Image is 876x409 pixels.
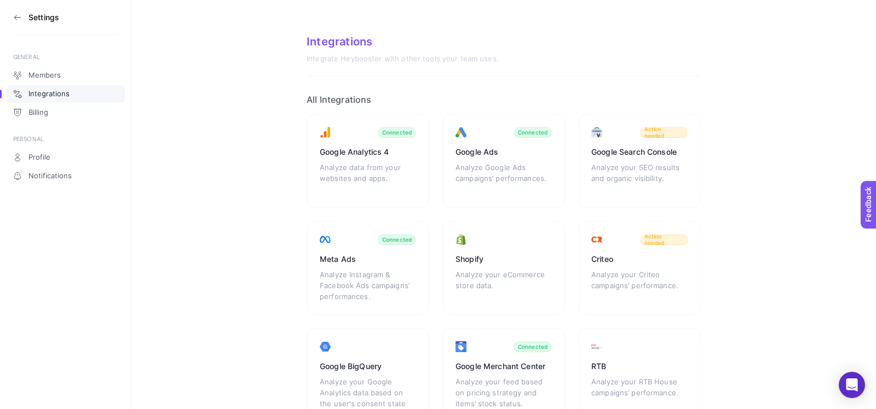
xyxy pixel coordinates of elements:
span: Profile [28,153,50,162]
a: Members [7,67,125,84]
div: PERSONAL [13,135,118,143]
div: Analyze data from your websites and apps. [320,162,416,195]
div: Google Merchant Center [456,361,552,372]
div: Integrations [307,35,701,48]
span: Notifications [28,172,72,180]
div: RTB [591,361,688,372]
span: Members [28,71,61,80]
span: Action needed [644,126,683,139]
div: Analyze Instagram & Facebook Ads campaigns’ performances. [320,269,416,302]
div: Connected [382,129,412,136]
div: GENERAL [13,52,118,61]
div: Analyze your Google Analytics data based on the user's consent state [320,376,416,409]
a: Profile [7,149,125,166]
div: Google Search Console [591,147,688,157]
a: Notifications [7,167,125,185]
div: Connected [518,129,547,136]
div: Criteo [591,254,688,265]
div: Google Analytics 4 [320,147,416,157]
div: Connected [382,236,412,243]
div: Integrate Heybooster with other tools your team uses. [307,55,701,63]
div: Open Intercom Messenger [839,372,865,398]
div: Analyze your RTB House campaigns’ performance. [591,376,688,409]
h2: All Integrations [307,94,701,105]
div: Google BigQuery [320,361,416,372]
span: Action needed [644,233,683,246]
div: Analyze your SEO results and organic visibility. [591,162,688,195]
div: Analyze your feed based on pricing strategy and items’ stock status. [456,376,552,409]
div: Analyze your Criteo campaigns’ performance. [591,269,688,302]
div: Analyze your eCommerce store data. [456,269,552,302]
div: Analyze Google Ads campaigns’ performances. [456,162,552,195]
a: Integrations [7,85,125,103]
div: Connected [518,343,547,350]
div: Google Ads [456,147,552,157]
div: Meta Ads [320,254,416,265]
span: Billing [28,108,48,117]
span: Feedback [7,3,42,12]
a: Billing [7,104,125,121]
div: Shopify [456,254,552,265]
h3: Settings [28,13,59,22]
span: Integrations [28,90,70,98]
